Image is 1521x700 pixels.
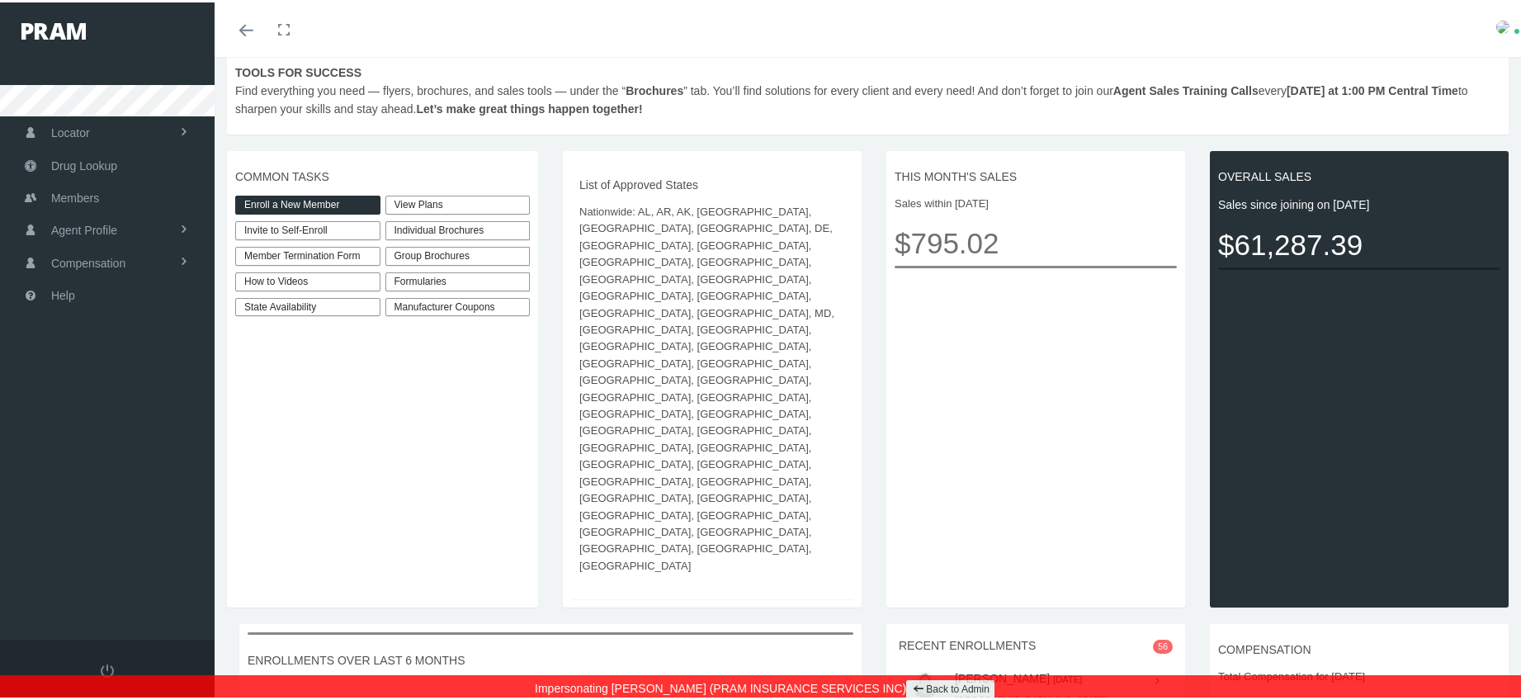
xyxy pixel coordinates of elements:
[51,180,99,211] span: Members
[906,678,994,697] a: Back to Admin
[51,148,117,179] span: Drug Lookup
[235,296,380,315] a: State Availability
[1287,82,1458,95] b: [DATE] at 1:00 PM Central Time
[235,219,380,238] a: Invite to Self-Enroll
[1113,82,1259,95] b: Agent Sales Training Calls
[579,173,845,192] span: List of Approved States
[51,245,125,277] span: Compensation
[235,270,380,289] a: How to Videos
[895,165,1177,183] span: THIS MONTH'S SALES
[385,219,531,238] div: Individual Brochures
[51,212,117,244] span: Agent Profile
[51,277,75,309] span: Help
[385,193,531,212] a: View Plans
[416,100,642,113] b: Let’s make great things happen together!
[21,21,86,37] img: PRAM_20_x_78.png
[579,201,845,572] span: Nationwide: AL, AR, AK, [GEOGRAPHIC_DATA], [GEOGRAPHIC_DATA], [GEOGRAPHIC_DATA], DE, [GEOGRAPHIC_...
[51,115,90,146] span: Locator
[1218,193,1500,211] span: Sales since joining on [DATE]
[385,244,531,263] div: Group Brochures
[1496,18,1509,31] img: S_
[248,649,853,667] span: ENROLLMENTS OVER LAST 6 MONTHS
[899,636,1036,650] span: RECENT ENROLLMENTS
[235,193,380,212] a: Enroll a New Member
[626,82,683,95] b: Brochures
[235,244,380,263] a: Member Termination Form
[1218,165,1500,183] span: OVERALL SALES
[1218,666,1500,683] span: Total Compensation for [DATE]
[385,296,531,315] a: Manufacturer Coupons
[235,64,361,77] b: TOOLS FOR SUCCESS
[1153,637,1173,651] span: 56
[895,218,1177,263] span: $795.02
[912,669,938,696] img: user-placeholder.jpg
[12,673,1521,700] div: Impersonating [PERSON_NAME] (PRAM INSURANCE SERVICES INC)
[1218,638,1500,656] span: COMPENSATION
[385,270,531,289] div: Formularies
[955,669,1050,683] a: [PERSON_NAME]
[895,193,1177,210] span: Sales within [DATE]
[1218,220,1500,265] span: $61,287.39
[235,165,530,183] span: COMMON TASKS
